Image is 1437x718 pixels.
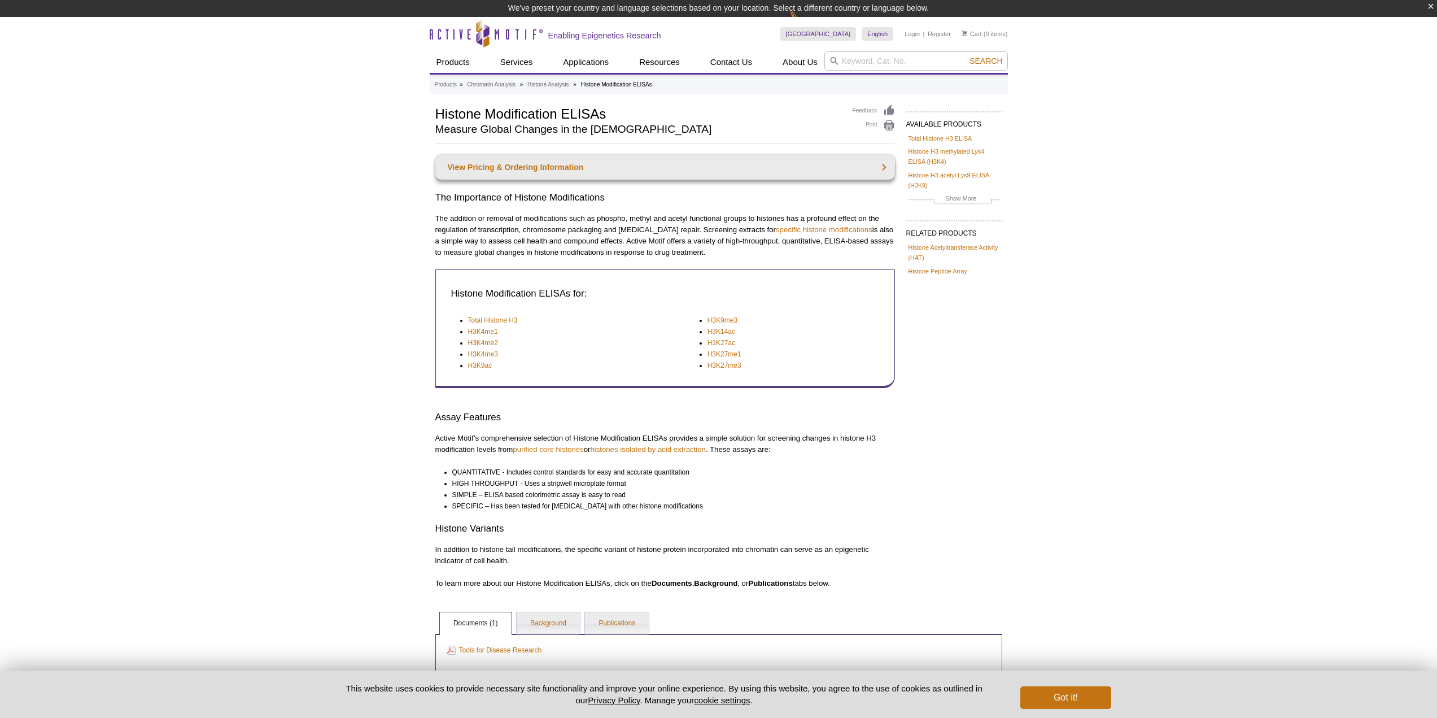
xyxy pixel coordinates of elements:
[707,349,741,360] a: H3K27me1
[862,27,893,41] a: English
[468,326,498,337] a: H3K4me1
[468,315,518,326] a: Total Histone H3
[909,170,1000,190] a: Histone H3 acetyl Lys9 ELISA (H3K9)
[962,27,1008,41] li: (0 items)
[694,695,750,705] button: cookie settings
[776,51,824,73] a: About Us
[435,411,895,424] h3: Assay Features
[1020,686,1111,709] button: Got it!
[905,30,920,38] a: Login
[906,220,1002,241] h2: RELATED PRODUCTS
[962,31,967,36] img: Your Cart
[493,51,540,73] a: Services
[556,51,615,73] a: Applications
[527,80,569,90] a: Histone Analysis
[435,155,895,180] a: View Pricing & Ordering Information
[447,644,542,656] a: Tools for Disease Research
[707,360,741,371] a: H3K27me3
[704,51,759,73] a: Contact Us
[909,133,972,143] a: Total Histone H3 ELISA
[468,349,498,360] a: H3K4me3
[430,51,477,73] a: Products
[909,146,1000,167] a: Histone H3 methylated Lys4 ELISA (H3K4)
[452,478,885,489] li: HIGH THROUGHPUT - Uses a stripwell microplate format
[909,266,967,276] a: Histone Peptide Array
[824,51,1008,71] input: Keyword, Cat. No.
[513,445,583,454] a: purified core histones
[585,612,649,635] a: Publications
[853,105,895,117] a: Feedback
[435,105,841,121] h1: Histone Modification ELISAs
[652,579,692,588] strong: Documents
[694,579,737,588] b: Background
[590,445,706,454] a: histones isolated by acid extraction
[707,326,735,337] a: H3K14ac
[435,433,895,455] p: Active Motif’s comprehensive selection of Histone Modification ELISAs provides a simple solution ...
[573,81,576,88] li: »
[581,81,652,88] li: Histone Modification ELISAs
[435,124,841,134] h2: Measure Global Changes in the [DEMOGRAPHIC_DATA]
[440,612,512,635] a: Documents (1)
[435,522,895,536] h3: Histone Variants
[452,489,885,501] li: SIMPLE – ELISA based colorimetric assay is easy to read
[928,30,951,38] a: Register
[435,578,895,589] p: To learn more about our Histone Modification ELISAs, click on the , , or tabs below.
[452,467,885,478] li: QUANTITATIVE - Includes control standards for easy and accurate quantitation
[966,56,1006,66] button: Search
[909,193,1000,206] a: Show More
[520,81,523,88] li: »
[435,80,457,90] a: Products
[517,612,580,635] a: Background
[435,544,895,567] p: In addition to histone tail modifications, the specific variant of histone protein incorporated i...
[923,27,925,41] li: |
[780,27,857,41] a: [GEOGRAPHIC_DATA]
[548,31,661,41] h2: Enabling Epigenetics Research
[468,360,492,371] a: H3K9ac
[588,695,640,705] a: Privacy Policy
[435,213,895,258] p: The addition or removal of modifications such as phospho, methyl and acetyl functional groups to ...
[748,579,792,588] strong: Publications
[969,56,1002,66] span: Search
[853,120,895,132] a: Print
[467,80,516,90] a: Chromatin Analysis
[789,8,819,35] img: Change Here
[326,682,1002,706] p: This website uses cookies to provide necessary site functionality and improve your online experie...
[707,315,737,326] a: H3K9me3
[632,51,687,73] a: Resources
[906,111,1002,132] h2: AVAILABLE PRODUCTS
[435,191,895,204] h2: The Importance of Histone Modifications
[460,81,463,88] li: »
[468,337,498,349] a: H3K4me2
[707,337,735,349] a: H3K27ac
[776,225,872,234] a: specific histone modifications
[962,30,982,38] a: Cart
[452,501,885,512] li: SPECIFIC – Has been tested for [MEDICAL_DATA] with other histone modifications
[451,287,876,301] h3: Histone Modification ELISAs for:
[909,242,1000,263] a: Histone Acetyltransferase Activity (HAT)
